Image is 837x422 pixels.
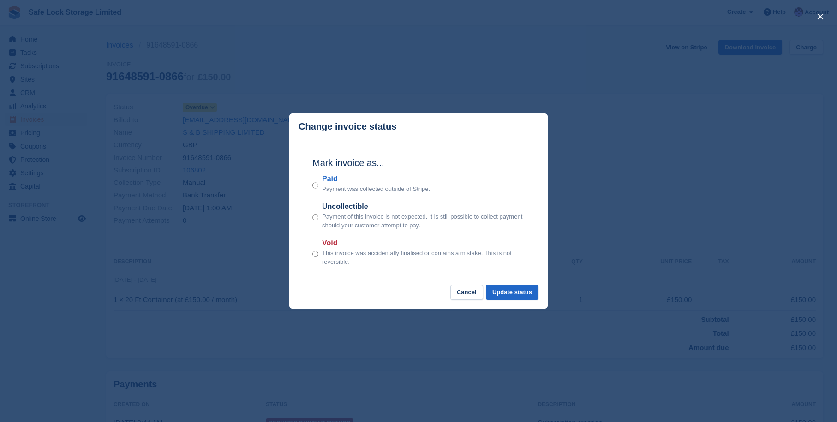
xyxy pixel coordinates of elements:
p: Payment of this invoice is not expected. It is still possible to collect payment should your cust... [322,212,525,230]
p: Payment was collected outside of Stripe. [322,184,430,194]
button: Update status [486,285,538,300]
p: Change invoice status [299,121,396,132]
label: Paid [322,173,430,184]
button: Cancel [450,285,483,300]
p: This invoice was accidentally finalised or contains a mistake. This is not reversible. [322,249,525,267]
label: Uncollectible [322,201,525,212]
button: close [813,9,828,24]
h2: Mark invoice as... [312,156,525,170]
label: Void [322,238,525,249]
